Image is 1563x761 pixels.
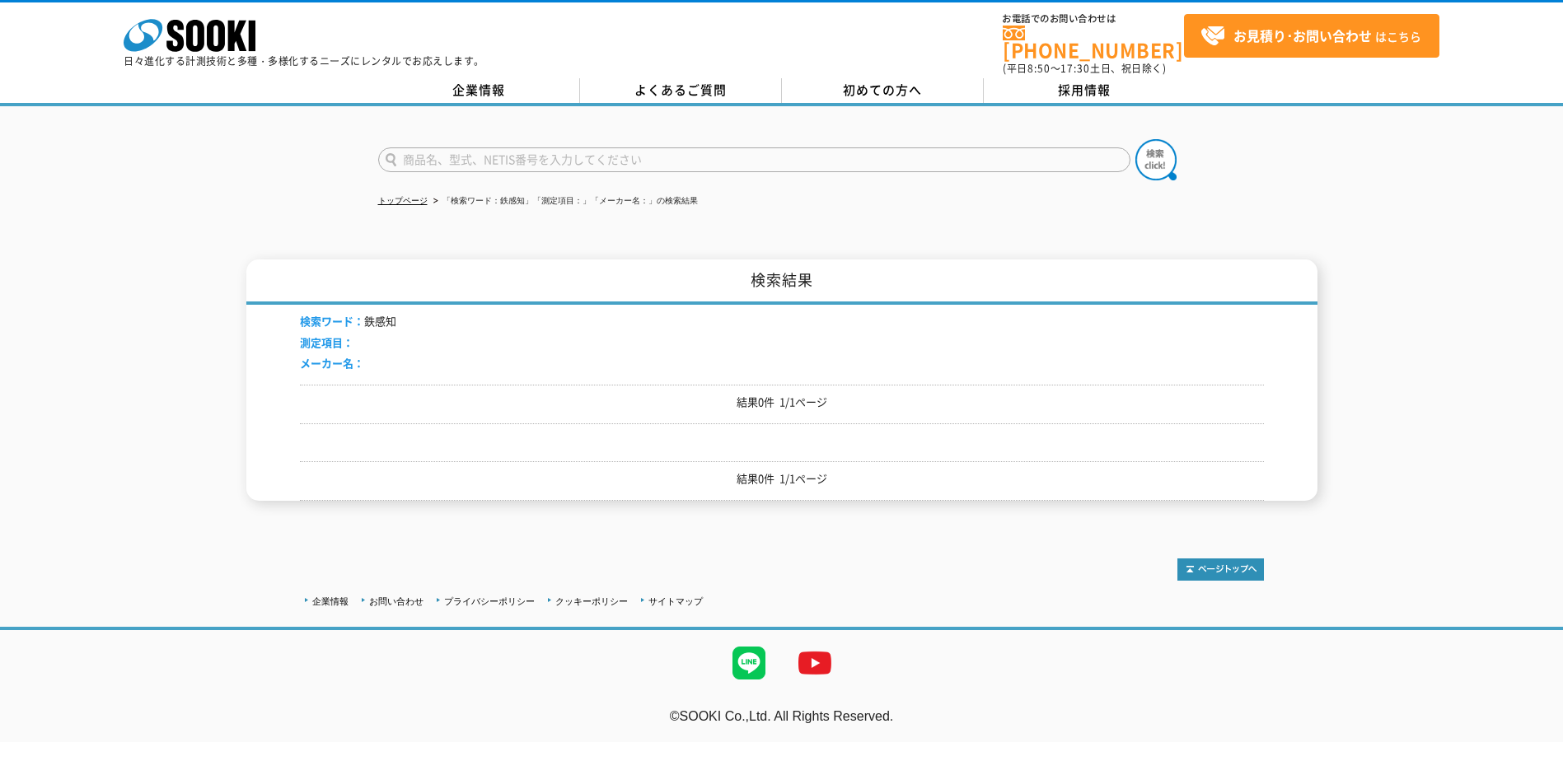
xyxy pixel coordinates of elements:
a: お問い合わせ [369,596,424,606]
p: 結果0件 1/1ページ [300,394,1264,411]
span: 17:30 [1060,61,1090,76]
span: メーカー名： [300,355,364,371]
span: お電話でのお問い合わせは [1003,14,1184,24]
a: [PHONE_NUMBER] [1003,26,1184,59]
img: トップページへ [1177,558,1264,581]
a: よくあるご質問 [580,78,782,103]
a: 企業情報 [378,78,580,103]
img: YouTube [782,630,848,696]
a: トップページ [378,196,428,205]
img: btn_search.png [1135,139,1177,180]
span: 初めての方へ [843,81,922,99]
a: 企業情報 [312,596,349,606]
p: 日々進化する計測技術と多種・多様化するニーズにレンタルでお応えします。 [124,56,484,66]
span: はこちら [1200,24,1421,49]
a: お見積り･お問い合わせはこちら [1184,14,1439,58]
a: クッキーポリシー [555,596,628,606]
a: サイトマップ [648,596,703,606]
li: 「検索ワード：鉄感知」「測定項目：」「メーカー名：」の検索結果 [430,193,698,210]
strong: お見積り･お問い合わせ [1233,26,1372,45]
a: 初めての方へ [782,78,984,103]
span: 検索ワード： [300,313,364,329]
span: 測定項目： [300,334,353,350]
input: 商品名、型式、NETIS番号を入力してください [378,147,1130,172]
li: 鉄感知 [300,313,396,330]
span: (平日 ～ 土日、祝日除く) [1003,61,1166,76]
h1: 検索結果 [246,259,1317,305]
img: LINE [716,630,782,696]
a: 採用情報 [984,78,1186,103]
a: テストMail [1500,726,1563,740]
span: 8:50 [1027,61,1051,76]
p: 結果0件 1/1ページ [300,470,1264,488]
a: プライバシーポリシー [444,596,535,606]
